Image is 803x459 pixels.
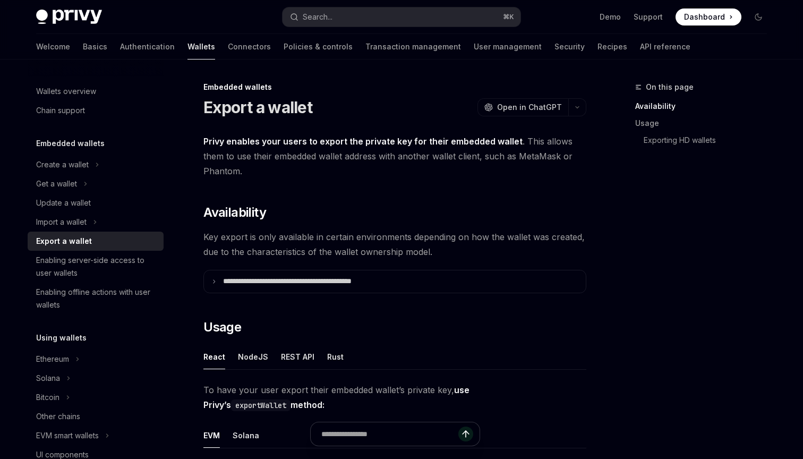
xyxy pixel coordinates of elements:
a: Welcome [36,34,70,59]
a: Export a wallet [28,232,164,251]
a: Other chains [28,407,164,426]
h5: Using wallets [36,331,87,344]
a: Chain support [28,101,164,120]
span: On this page [646,81,694,93]
h1: Export a wallet [203,98,312,117]
div: Update a wallet [36,197,91,209]
img: dark logo [36,10,102,24]
a: Enabling offline actions with user wallets [28,283,164,314]
strong: use Privy’s method: [203,385,469,410]
a: Support [634,12,663,22]
span: . This allows them to use their embedded wallet address with another wallet client, such as MetaM... [203,134,586,178]
a: Enabling server-side access to user wallets [28,251,164,283]
div: Export a wallet [36,235,92,248]
span: ⌘ K [503,13,514,21]
div: Import a wallet [36,216,87,228]
span: Dashboard [684,12,725,22]
div: REST API [281,344,314,369]
div: Wallets overview [36,85,96,98]
a: Transaction management [365,34,461,59]
button: Toggle Ethereum section [28,350,164,369]
button: Open search [283,7,520,27]
div: Rust [327,344,344,369]
div: Create a wallet [36,158,89,171]
button: Toggle Solana section [28,369,164,388]
div: Bitcoin [36,391,59,404]
a: Policies & controls [284,34,353,59]
button: Toggle dark mode [750,8,767,25]
div: Enabling offline actions with user wallets [36,286,157,311]
button: Open in ChatGPT [477,98,568,116]
button: Toggle Create a wallet section [28,155,164,174]
a: Availability [635,98,775,115]
span: Key export is only available in certain environments depending on how the wallet was created, due... [203,229,586,259]
div: NodeJS [238,344,268,369]
a: Connectors [228,34,271,59]
a: Basics [83,34,107,59]
div: Other chains [36,410,80,423]
span: To have your user export their embedded wallet’s private key, [203,382,586,412]
div: Chain support [36,104,85,117]
h5: Embedded wallets [36,137,105,150]
strong: Privy enables your users to export the private key for their embedded wallet [203,136,523,147]
button: Toggle Get a wallet section [28,174,164,193]
a: Authentication [120,34,175,59]
a: Usage [635,115,775,132]
span: Open in ChatGPT [497,102,562,113]
button: Send message [458,427,473,441]
span: Availability [203,204,266,221]
div: Search... [303,11,332,23]
button: Toggle Import a wallet section [28,212,164,232]
button: Toggle EVM smart wallets section [28,426,164,445]
a: Wallets [187,34,215,59]
span: Usage [203,319,241,336]
a: Recipes [597,34,627,59]
a: Demo [600,12,621,22]
div: Solana [36,372,60,385]
code: exportWallet [231,399,291,411]
a: Dashboard [676,8,741,25]
a: API reference [640,34,690,59]
a: Wallets overview [28,82,164,101]
div: Get a wallet [36,177,77,190]
a: Exporting HD wallets [635,132,775,149]
div: Embedded wallets [203,82,586,92]
div: Ethereum [36,353,69,365]
a: Update a wallet [28,193,164,212]
a: Security [554,34,585,59]
a: User management [474,34,542,59]
div: EVM smart wallets [36,429,99,442]
input: Ask a question... [321,422,458,446]
button: Toggle Bitcoin section [28,388,164,407]
div: Enabling server-side access to user wallets [36,254,157,279]
div: React [203,344,225,369]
